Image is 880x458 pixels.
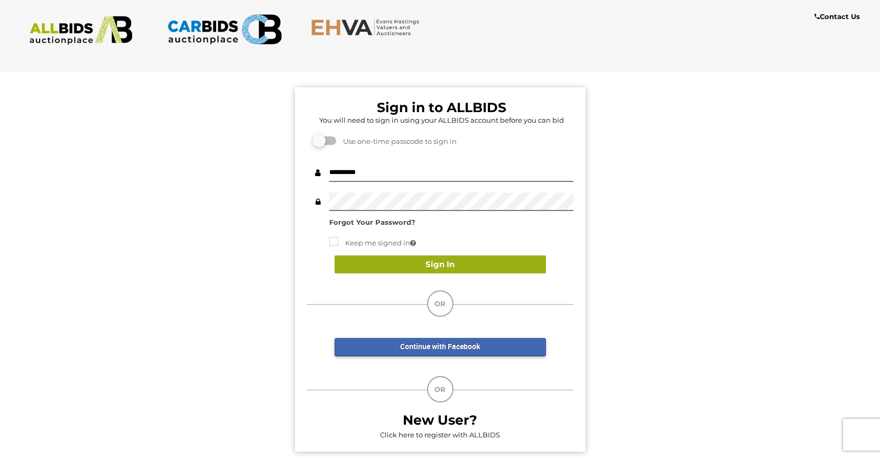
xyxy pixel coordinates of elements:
a: Forgot Your Password? [329,218,415,226]
b: New User? [403,412,477,428]
label: Keep me signed in [329,237,416,249]
span: Use one-time passcode to sign in [338,137,457,145]
div: OR [427,290,453,317]
img: ALLBIDS.com.au [24,16,138,45]
img: CARBIDS.com.au [167,11,282,48]
b: Contact Us [814,12,860,21]
a: Click here to register with ALLBIDS [380,430,500,439]
a: Continue with Facebook [335,338,546,356]
a: Contact Us [814,11,863,23]
button: Sign In [335,255,546,274]
h5: You will need to sign in using your ALLBIDS account before you can bid [310,116,573,124]
b: Sign in to ALLBIDS [377,99,506,115]
div: OR [427,376,453,402]
img: EHVA.com.au [311,19,425,36]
